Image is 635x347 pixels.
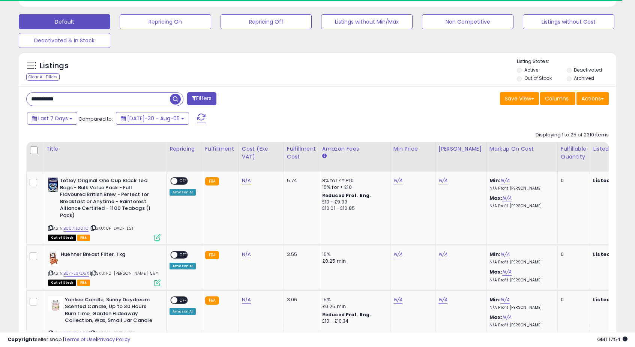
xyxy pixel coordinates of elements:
[393,145,432,153] div: Min Price
[593,177,627,184] b: Listed Price:
[393,177,402,184] a: N/A
[48,235,76,241] span: All listings that are currently out of stock and unavailable for purchase on Amazon
[187,92,216,105] button: Filters
[19,33,110,48] button: Deactivated & In Stock
[322,199,384,205] div: £10 - £9.99
[393,251,402,258] a: N/A
[205,145,236,153] div: Fulfillment
[500,92,539,105] button: Save View
[242,251,251,258] a: N/A
[489,314,503,321] b: Max:
[77,235,90,241] span: FBA
[322,296,384,303] div: 15%
[502,314,511,321] a: N/A
[48,296,63,311] img: 41hnSPcq3yL._SL40_.jpg
[287,145,316,161] div: Fulfillment Cost
[242,145,281,161] div: Cost (Exc. VAT)
[489,251,501,258] b: Min:
[170,145,199,153] div: Repricing
[576,92,609,105] button: Actions
[322,205,384,212] div: £10.01 - £10.85
[523,14,614,29] button: Listings without Cost
[536,132,609,139] div: Displaying 1 to 25 of 2310 items
[489,305,552,310] p: N/A Profit [PERSON_NAME]
[321,14,413,29] button: Listings without Min/Max
[63,270,89,277] a: B07FL6KD5X
[322,192,371,199] b: Reduced Prof. Rng.
[177,297,189,303] span: OFF
[322,311,371,318] b: Reduced Prof. Rng.
[63,225,89,232] a: B007IJ00TC
[438,251,447,258] a: N/A
[221,14,312,29] button: Repricing Off
[77,280,90,286] span: FBA
[597,336,627,343] span: 2025-08-13 17:54 GMT
[242,296,251,304] a: N/A
[48,177,161,240] div: ASIN:
[64,336,96,343] a: Terms of Use
[65,296,156,326] b: Yankee Candle, Sunny Daydream Scented Candle, Up to 30 Hours Burn Time, Garden Hideaway Collectio...
[242,177,251,184] a: N/A
[489,260,552,265] p: N/A Profit [PERSON_NAME]
[524,67,538,73] label: Active
[19,14,110,29] button: Default
[540,92,575,105] button: Columns
[500,251,509,258] a: N/A
[561,177,584,184] div: 0
[287,251,313,258] div: 3.55
[438,177,447,184] a: N/A
[60,177,151,221] b: Tetley Original One Cup Black Tea Bags - Bulk Value Pack - Full Flavoured British Brew - Perfect ...
[561,251,584,258] div: 0
[61,251,152,260] b: Huehner Breast Filter, 1 kg
[593,251,627,258] b: Listed Price:
[438,145,483,153] div: [PERSON_NAME]
[287,296,313,303] div: 3.06
[97,336,130,343] a: Privacy Policy
[27,112,77,125] button: Last 7 Days
[489,203,552,209] p: N/A Profit [PERSON_NAME]
[545,95,569,102] span: Columns
[26,73,60,81] div: Clear All Filters
[322,153,327,160] small: Amazon Fees.
[48,251,59,266] img: 51xePBZIeLL._SL40_.jpg
[486,142,557,172] th: The percentage added to the cost of goods (COGS) that forms the calculator for Min & Max prices.
[46,145,163,153] div: Title
[500,177,509,184] a: N/A
[48,280,76,286] span: All listings that are currently out of stock and unavailable for purchase on Amazon
[561,296,584,303] div: 0
[78,115,113,123] span: Compared to:
[90,225,135,231] span: | SKU: 0F-DADF-L2TI
[438,296,447,304] a: N/A
[170,263,196,269] div: Amazon AI
[322,177,384,184] div: 8% for <= £10
[500,296,509,304] a: N/A
[287,177,313,184] div: 5.74
[489,268,503,275] b: Max:
[574,67,602,73] label: Deactivated
[48,251,161,285] div: ASIN:
[489,278,552,283] p: N/A Profit [PERSON_NAME]
[322,258,384,265] div: £0.25 min
[8,336,130,343] div: seller snap | |
[205,251,219,259] small: FBA
[116,112,189,125] button: [DATE]-30 - Aug-05
[177,178,189,184] span: OFF
[38,115,68,122] span: Last 7 Days
[177,252,189,258] span: OFF
[489,323,552,328] p: N/A Profit [PERSON_NAME]
[8,336,35,343] strong: Copyright
[593,296,627,303] b: Listed Price:
[127,115,180,122] span: [DATE]-30 - Aug-05
[120,14,211,29] button: Repricing On
[322,318,384,325] div: £10 - £10.34
[322,303,384,310] div: £0.25 min
[322,184,384,191] div: 15% for > £10
[489,194,503,202] b: Max:
[90,270,160,276] span: | SKU: F0-[PERSON_NAME]-59YI
[489,296,501,303] b: Min:
[322,145,387,153] div: Amazon Fees
[489,177,501,184] b: Min:
[517,58,616,65] p: Listing States:
[561,145,587,161] div: Fulfillable Quantity
[40,61,69,71] h5: Listings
